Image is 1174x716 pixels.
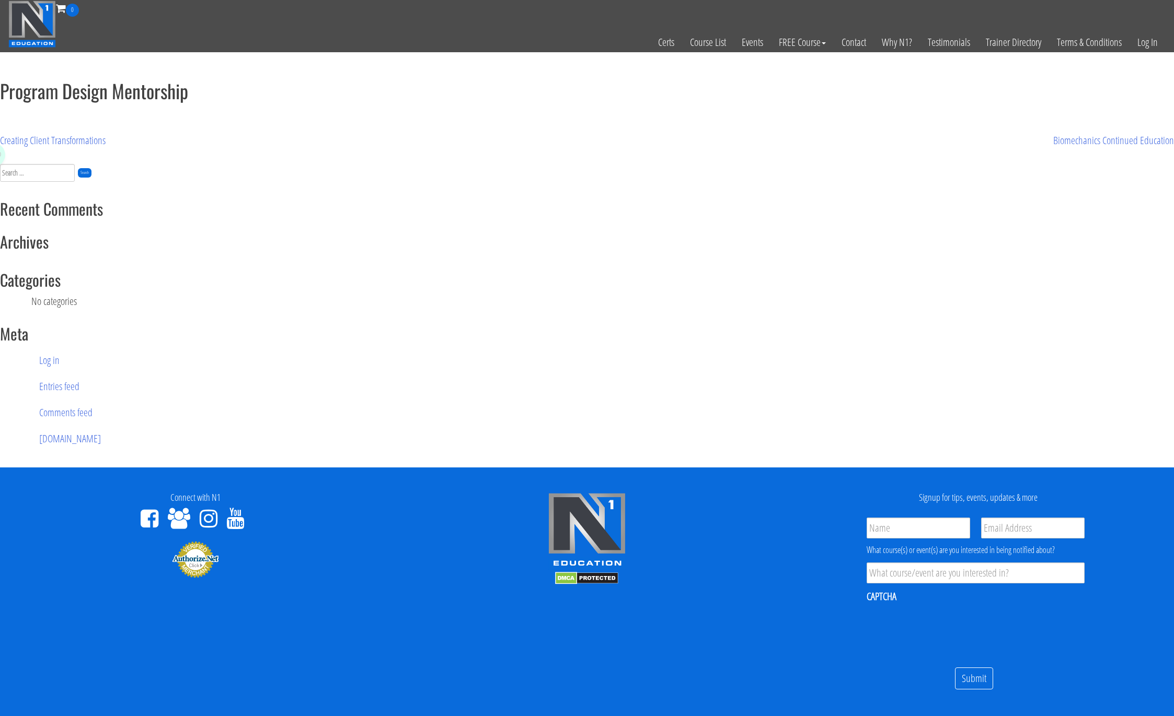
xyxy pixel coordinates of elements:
input: Search [78,168,91,178]
a: Contact [834,17,874,68]
input: Submit [955,667,993,690]
a: [DOMAIN_NAME] [31,426,1174,452]
a: Biomechanics Continued Education [1053,133,1174,147]
li: No categories [31,294,1174,309]
a: 0 [56,1,79,15]
a: FREE Course [771,17,834,68]
iframe: reCAPTCHA [867,610,1026,651]
h4: Connect with N1 [8,492,384,503]
a: Testimonials [920,17,978,68]
a: Log In [1130,17,1166,68]
a: Events [734,17,771,68]
img: Authorize.Net Merchant - Click to Verify [172,541,219,578]
a: Certs [650,17,682,68]
img: n1-education [8,1,56,48]
input: Name [867,518,970,538]
div: What course(s) or event(s) are you interested in being notified about? [867,544,1085,556]
img: DMCA.com Protection Status [555,572,618,584]
span: 0 [66,4,79,17]
a: Trainer Directory [978,17,1049,68]
a: Entries feed [31,373,1174,400]
img: n1-edu-logo [548,492,626,570]
h4: Signup for tips, events, updates & more [790,492,1166,503]
input: Email Address [981,518,1085,538]
a: Why N1? [874,17,920,68]
a: Terms & Conditions [1049,17,1130,68]
a: Comments feed [31,400,1174,426]
a: Course List [682,17,734,68]
input: What course/event are you interested in? [867,562,1085,583]
label: CAPTCHA [867,590,896,603]
a: Log in [31,347,1174,373]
